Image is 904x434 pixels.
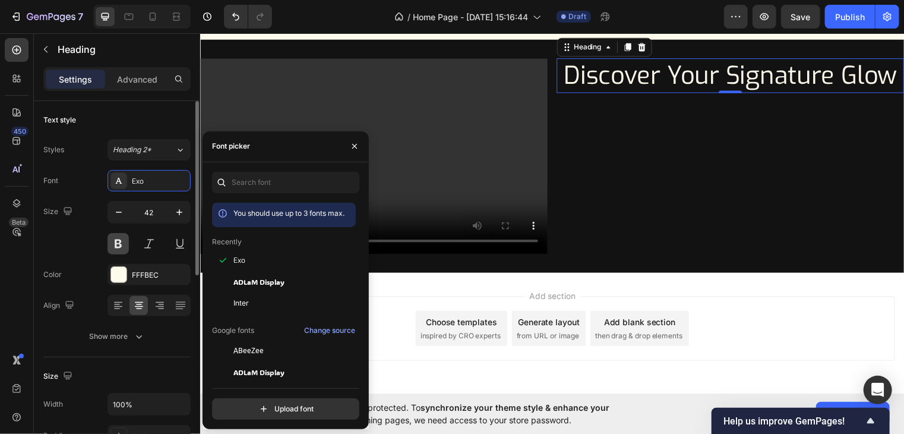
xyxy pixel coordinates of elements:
div: Text style [43,115,76,125]
div: Heading [376,9,409,20]
span: Add section [328,260,385,272]
div: Align [43,298,77,314]
div: Styles [43,144,64,155]
iframe: Design area [200,33,904,394]
div: Font [43,175,58,186]
div: Width [43,399,63,410]
span: inspired by CRO experts [223,301,304,312]
div: Publish [835,11,865,23]
p: Google fonts [212,325,254,336]
button: Save [781,5,820,29]
div: Show more [90,331,145,342]
button: Upload font [212,398,359,420]
div: Size [43,369,75,385]
div: Undo/Redo [224,5,272,29]
button: Show more [43,326,191,347]
span: Home Page - [DATE] 15:16:44 [413,11,528,23]
div: Add blank section [409,287,481,299]
p: Advanced [117,73,157,86]
div: Upload font [258,403,314,415]
span: Help us improve GemPages! [723,416,864,427]
p: Recently [212,237,242,247]
span: then drag & drop elements [400,301,488,312]
span: Your page is password protected. To when designing pages, we need access to your store password. [276,401,656,426]
span: Save [791,12,811,22]
div: Generate layout [322,287,384,299]
div: Beta [9,218,29,227]
div: Color [43,269,62,280]
span: Inter [233,298,249,309]
p: Settings [59,73,92,86]
span: ABeeZee [233,345,264,356]
div: FFFBEC [132,270,188,281]
button: Heading 2* [108,139,191,161]
span: Heading 2* [113,144,151,155]
div: Change source [304,325,355,336]
button: 7 [5,5,88,29]
button: Change source [304,323,356,338]
input: Auto [108,394,190,415]
button: Allow access [816,402,890,426]
span: ADLaM Display [233,367,285,378]
div: Font picker [212,141,250,152]
span: Exo [233,255,245,266]
span: You should use up to 3 fonts max. [233,209,344,218]
span: / [407,11,410,23]
input: Search font [212,172,359,193]
button: Publish [825,5,875,29]
div: Size [43,204,75,220]
span: synchronize your theme style & enhance your experience [276,402,609,425]
div: 450 [11,127,29,136]
div: Open Intercom Messenger [864,376,892,404]
p: 7 [78,10,83,24]
span: from URL or image [320,301,384,312]
div: Choose templates [229,287,301,299]
div: Exo [132,176,188,187]
span: ADLaM Display [233,276,285,287]
p: Discover Your Signature Glow [362,27,712,59]
span: Draft [568,11,586,22]
h2: Rich Text Editor. Editing area: main [361,26,713,61]
p: Heading [58,42,186,56]
button: Show survey - Help us improve GemPages! [723,414,878,428]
